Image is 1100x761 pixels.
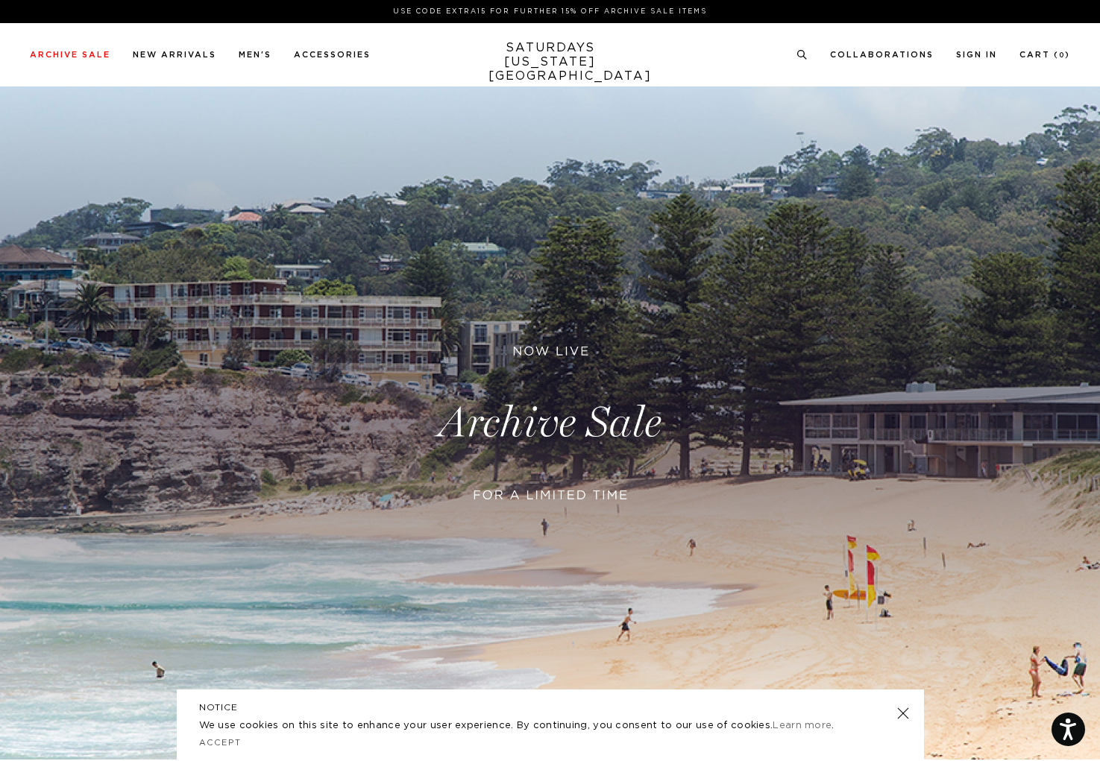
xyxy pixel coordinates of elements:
a: Men's [239,51,271,59]
a: New Arrivals [133,51,216,59]
p: Use Code EXTRA15 for Further 15% Off Archive Sale Items [36,6,1064,17]
a: Learn more [773,721,832,730]
a: Collaborations [830,51,934,59]
a: Accessories [294,51,371,59]
a: Sign In [956,51,997,59]
small: 0 [1059,52,1065,59]
a: Archive Sale [30,51,110,59]
p: We use cookies on this site to enhance your user experience. By continuing, you consent to our us... [199,719,849,733]
h5: NOTICE [199,701,902,714]
a: SATURDAYS[US_STATE][GEOGRAPHIC_DATA] [488,41,612,83]
a: Cart (0) [1019,51,1070,59]
a: Accept [199,739,242,747]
